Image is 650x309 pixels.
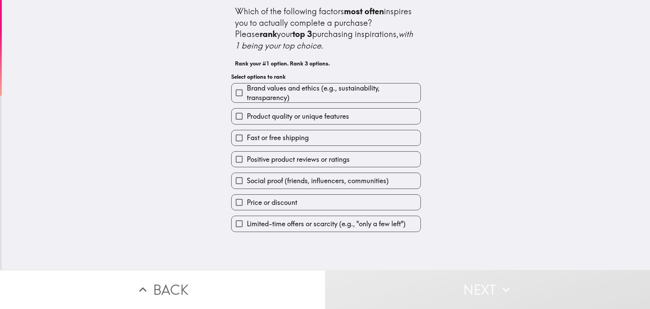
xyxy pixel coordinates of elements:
h6: Rank your #1 option. Rank 3 options. [235,60,417,67]
b: most often [344,6,384,16]
button: Social proof (friends, influencers, communities) [232,173,420,188]
b: rank [260,29,277,39]
span: Price or discount [247,198,297,207]
span: Fast or free shipping [247,133,309,142]
span: Social proof (friends, influencers, communities) [247,176,389,186]
button: Brand values and ethics (e.g., sustainability, transparency) [232,83,420,102]
span: Positive product reviews or ratings [247,155,350,164]
button: Product quality or unique features [232,109,420,124]
h6: Select options to rank [231,73,421,80]
span: Brand values and ethics (e.g., sustainability, transparency) [247,83,420,102]
button: Price or discount [232,195,420,210]
span: Limited-time offers or scarcity (e.g., "only a few left") [247,219,406,229]
i: with 1 being your top choice. [235,29,415,51]
button: Limited-time offers or scarcity (e.g., "only a few left") [232,216,420,231]
button: Positive product reviews or ratings [232,152,420,167]
b: top 3 [292,29,312,39]
span: Product quality or unique features [247,112,349,121]
button: Fast or free shipping [232,130,420,146]
div: Which of the following factors inspires you to actually complete a purchase? Please your purchasi... [235,6,417,51]
button: Next [325,270,650,309]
